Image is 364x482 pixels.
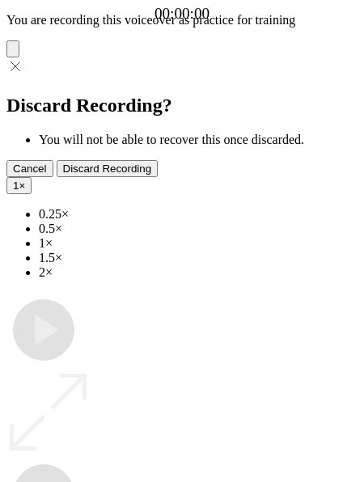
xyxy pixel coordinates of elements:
h2: Discard Recording? [6,95,358,116]
span: 1 [13,180,19,192]
li: 1× [39,236,358,251]
button: Cancel [6,160,53,177]
li: 1.5× [39,251,358,265]
li: You will not be able to recover this once discarded. [39,133,358,147]
button: 1× [6,177,32,194]
li: 2× [39,265,358,280]
li: 0.25× [39,207,358,222]
li: 0.5× [39,222,358,236]
p: You are recording this voiceover as practice for training [6,13,358,27]
button: Discard Recording [57,160,159,177]
a: 00:00:00 [154,5,210,23]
